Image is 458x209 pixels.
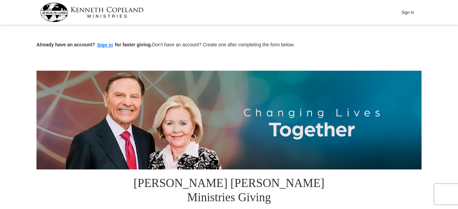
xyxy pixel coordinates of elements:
p: Don't have an account? Create one after completing the form below. [36,41,422,49]
strong: Already have an account? for faster giving. [36,42,152,47]
img: kcm-header-logo.svg [40,3,144,22]
button: Sign In [398,7,418,18]
button: Sign in [95,41,115,49]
